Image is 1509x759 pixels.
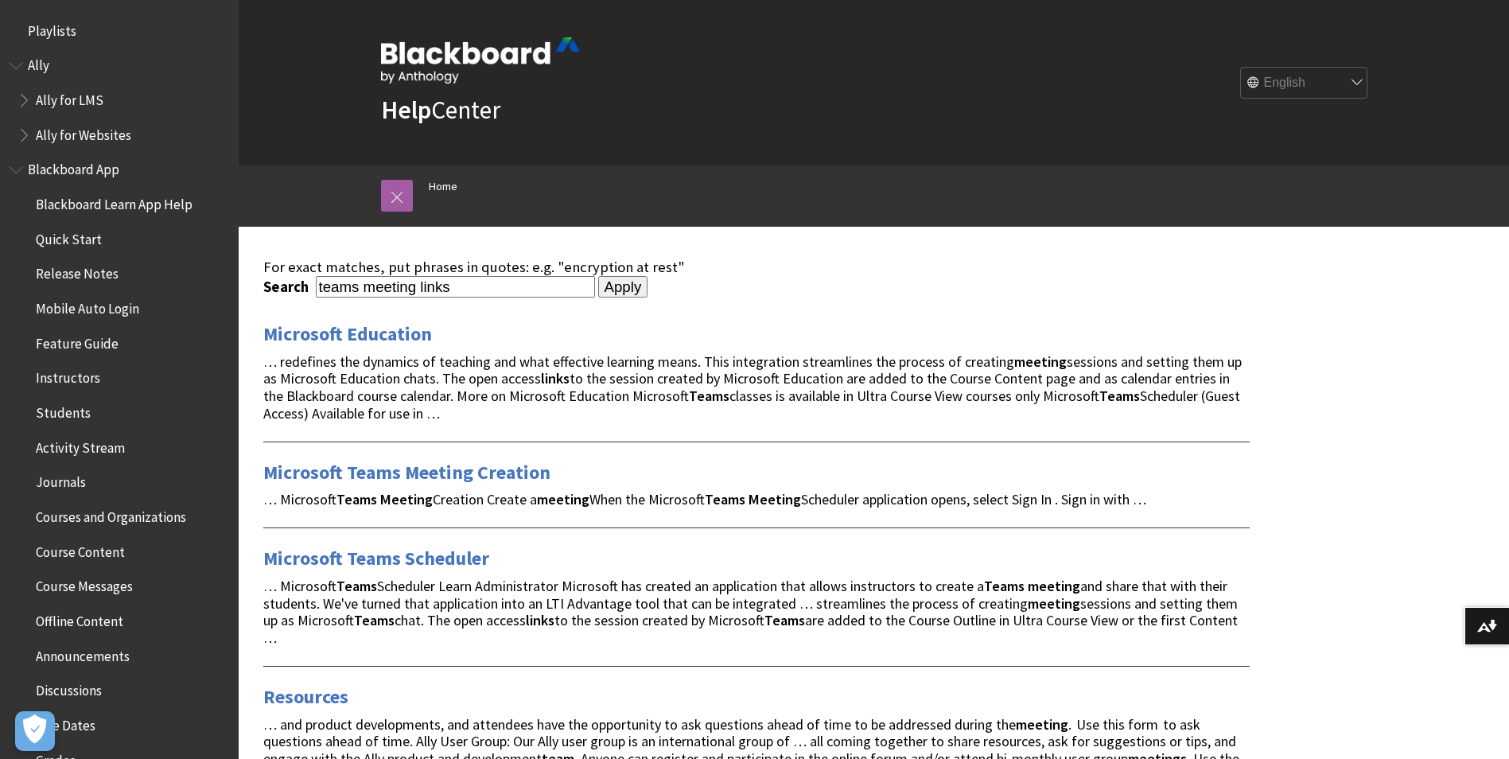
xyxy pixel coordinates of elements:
[1241,68,1368,99] select: Site Language Selector
[1016,715,1068,734] strong: meeting
[380,490,433,508] strong: Meeting
[381,94,500,126] a: HelpCenter
[36,469,86,491] span: Journals
[263,684,348,710] a: Resources
[36,261,119,282] span: Release Notes
[537,490,589,508] strong: meeting
[263,577,1238,647] span: … Microsoft Scheduler Learn Administrator Microsoft has created an application that allows instru...
[689,387,729,405] strong: Teams
[1099,387,1140,405] strong: Teams
[36,434,125,456] span: Activity Stream
[36,608,123,629] span: Offline Content
[263,490,1146,508] span: … Microsoft Creation Create a When the Microsoft Scheduler application opens, select Sign In . Si...
[36,539,125,560] span: Course Content
[15,711,55,751] button: Open Preferences
[36,712,95,734] span: Due Dates
[36,504,186,525] span: Courses and Organizations
[749,490,801,508] strong: Meeting
[263,321,432,347] a: Microsoft Education
[381,37,580,84] img: Blackboard by Anthology
[28,18,76,39] span: Playlists
[336,490,377,508] strong: Teams
[336,577,377,595] strong: Teams
[1028,577,1080,595] strong: meeting
[263,259,1250,276] div: For exact matches, put phrases in quotes: e.g. "encryption at rest"
[263,546,489,571] a: Microsoft Teams Scheduler
[263,460,550,485] a: Microsoft Teams Meeting Creation
[541,369,570,387] strong: links
[36,191,193,212] span: Blackboard Learn App Help
[984,577,1025,595] strong: Teams
[36,226,102,247] span: Quick Start
[10,18,229,45] nav: Book outline for Playlists
[354,611,395,629] strong: Teams
[36,87,103,108] span: Ally for LMS
[598,276,648,298] input: Apply
[381,94,431,126] strong: Help
[263,352,1242,422] span: … redefines the dynamics of teaching and what effective learning means. This integration streamli...
[1028,594,1080,613] strong: meeting
[28,157,119,178] span: Blackboard App
[10,53,229,149] nav: Book outline for Anthology Ally Help
[36,330,119,352] span: Feature Guide
[1014,352,1067,371] strong: meeting
[764,611,805,629] strong: Teams
[36,677,102,699] span: Discussions
[263,278,313,296] label: Search
[705,490,745,508] strong: Teams
[36,295,139,317] span: Mobile Auto Login
[36,365,100,387] span: Instructors
[526,611,554,629] strong: links
[28,53,49,74] span: Ally
[36,122,131,143] span: Ally for Websites
[36,399,91,421] span: Students
[36,643,130,664] span: Announcements
[36,574,133,595] span: Course Messages
[429,177,457,197] a: Home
